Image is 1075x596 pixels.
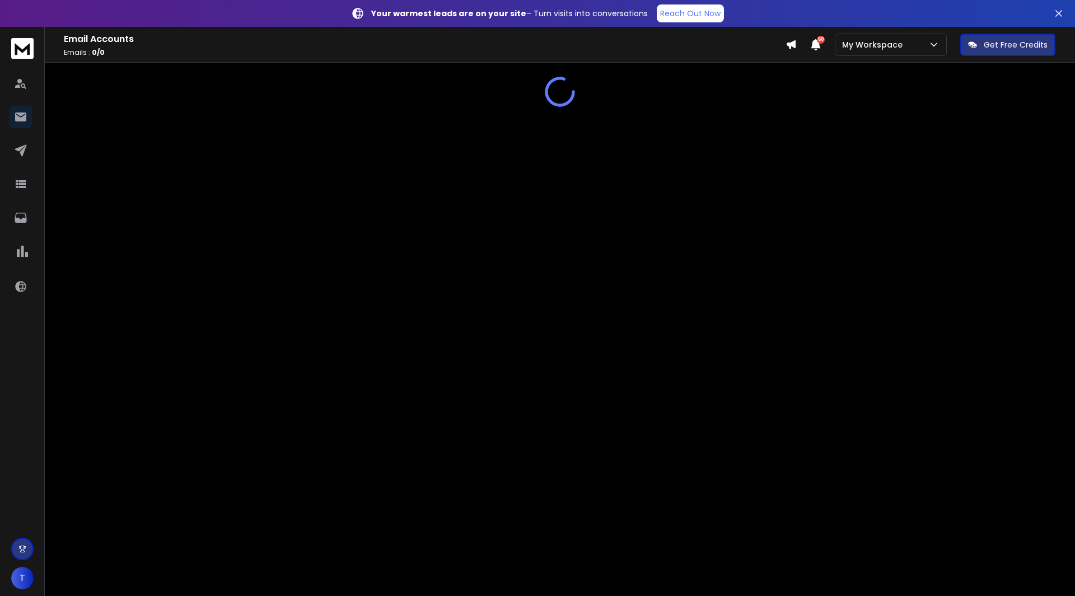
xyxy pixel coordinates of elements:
p: Get Free Credits [984,39,1048,50]
p: Emails : [64,48,786,57]
span: 50 [817,36,825,44]
button: T [11,567,34,589]
p: Reach Out Now [660,8,721,19]
button: Get Free Credits [960,34,1055,56]
a: Reach Out Now [657,4,724,22]
p: My Workspace [842,39,907,50]
h1: Email Accounts [64,32,786,46]
strong: Your warmest leads are on your site [371,8,526,19]
span: 0 / 0 [92,48,105,57]
p: – Turn visits into conversations [371,8,648,19]
img: logo [11,38,34,59]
